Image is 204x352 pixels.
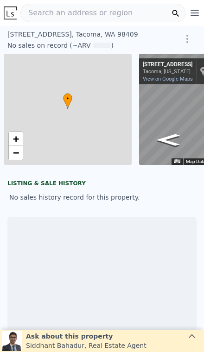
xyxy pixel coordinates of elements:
[9,132,23,146] a: Zoom in
[13,147,19,158] span: −
[9,146,23,160] a: Zoom out
[143,76,193,82] a: View on Google Maps
[174,159,180,163] button: Keyboard shortcuts
[178,30,197,48] button: Show Options
[4,6,17,19] img: Lotside
[2,331,22,351] img: Siddhant Bahadur
[141,153,172,165] a: Open this area in Google Maps (opens a new window)
[7,189,197,206] div: No sales history record for this property.
[63,94,72,103] span: •
[7,30,158,39] div: [STREET_ADDRESS] , Tacoma , WA 98409
[68,41,114,50] div: (~ARV )
[7,41,68,50] div: No sales on record
[26,332,147,341] div: Ask about this property
[141,153,172,165] img: Google
[21,7,133,19] span: Search an address or region
[143,69,192,75] div: Tacoma, [US_STATE]
[147,131,190,149] path: Go South, S Fife St
[63,93,72,109] div: •
[7,180,197,189] div: LISTING & SALE HISTORY
[26,341,147,350] div: Siddhant Bahadur , Real Estate Agent
[143,61,192,69] div: [STREET_ADDRESS]
[13,133,19,145] span: +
